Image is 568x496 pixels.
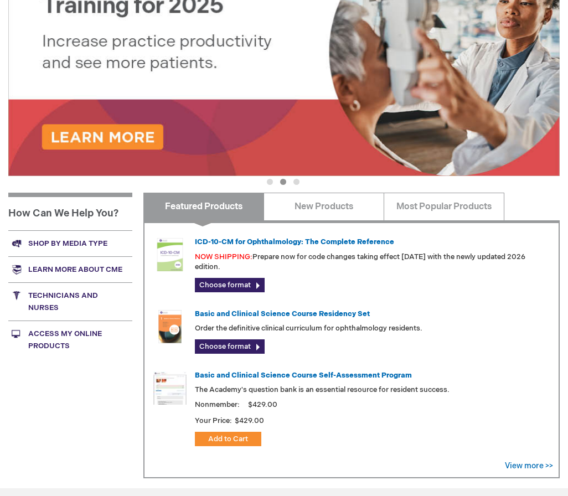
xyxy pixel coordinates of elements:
[153,238,187,271] img: 0120008u_42.png
[293,179,300,185] button: 3 of 3
[280,179,286,185] button: 2 of 3
[208,435,248,443] span: Add to Cart
[143,193,264,220] a: Featured Products
[8,256,132,282] a: Learn more about CME
[8,193,132,230] h1: How Can We Help You?
[195,339,265,354] a: Choose format
[264,193,384,220] a: New Products
[153,371,187,405] img: bcscself_20.jpg
[195,252,252,261] font: NOW SHIPPING:
[8,282,132,321] a: Technicians and nurses
[505,461,553,471] a: View more >>
[384,193,504,220] a: Most Popular Products
[195,252,550,272] p: Prepare now for code changes taking effect [DATE] with the newly updated 2026 edition.
[195,323,550,334] p: Order the definitive clinical curriculum for ophthalmology residents.
[246,400,279,409] span: $429.00
[234,416,266,425] span: $429.00
[267,179,273,185] button: 1 of 3
[153,310,187,343] img: 02850963u_47.png
[8,230,132,256] a: Shop by media type
[195,416,232,425] strong: Your Price:
[195,237,394,246] a: ICD-10-CM for Ophthalmology: The Complete Reference
[8,321,132,359] a: Access My Online Products
[195,278,265,292] a: Choose format
[195,385,550,395] p: The Academy's question bank is an essential resource for resident success.
[195,398,240,412] strong: Nonmember:
[195,371,412,380] a: Basic and Clinical Science Course Self-Assessment Program
[195,432,261,446] button: Add to Cart
[195,309,370,318] a: Basic and Clinical Science Course Residency Set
